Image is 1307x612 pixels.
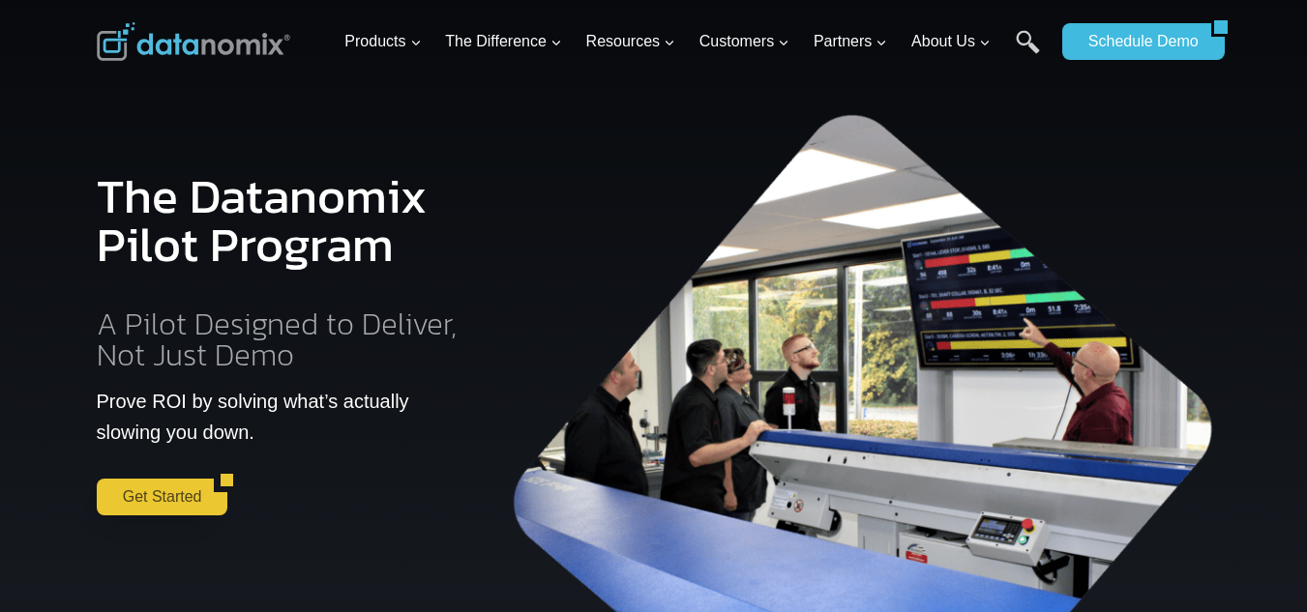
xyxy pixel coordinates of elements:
[1016,30,1040,73] a: Search
[586,29,675,54] span: Resources
[814,29,887,54] span: Partners
[97,157,471,284] h1: The Datanomix Pilot Program
[699,29,789,54] span: Customers
[445,29,562,54] span: The Difference
[1062,23,1211,60] a: Schedule Demo
[911,29,991,54] span: About Us
[97,386,471,448] p: Prove ROI by solving what’s actually slowing you down.
[97,308,471,370] h2: A Pilot Designed to Deliver, Not Just Demo
[344,29,421,54] span: Products
[97,22,290,61] img: Datanomix
[97,479,215,515] a: Get Started
[337,11,1053,73] nav: Primary Navigation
